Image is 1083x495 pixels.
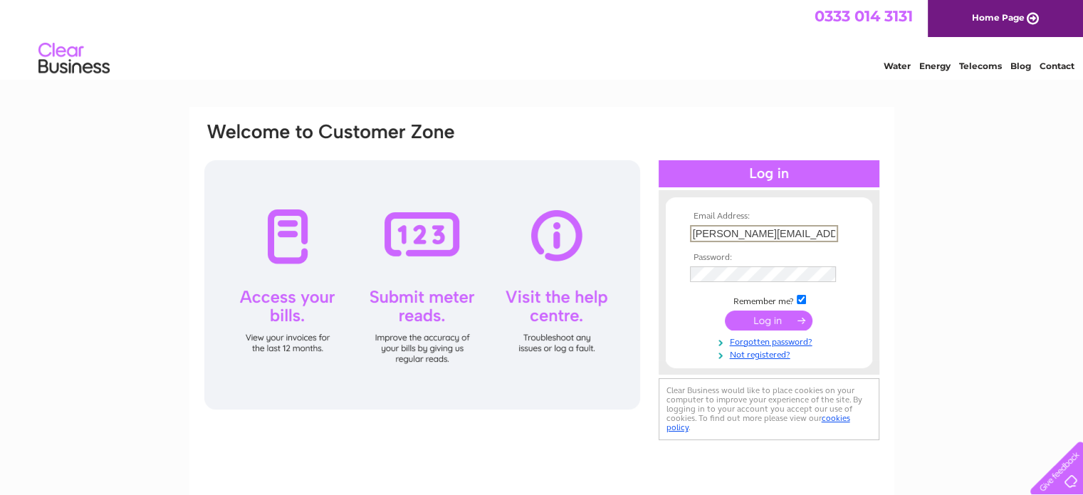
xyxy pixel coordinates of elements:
a: Energy [919,61,951,71]
a: Contact [1040,61,1074,71]
a: Blog [1010,61,1031,71]
th: Password: [686,253,852,263]
a: 0333 014 3131 [815,7,913,25]
img: logo.png [38,37,110,80]
a: Not registered? [690,347,852,360]
input: Submit [725,311,812,330]
a: Forgotten password? [690,334,852,348]
a: Water [884,61,911,71]
th: Email Address: [686,212,852,222]
div: Clear Business is a trading name of Verastar Limited (registered in [GEOGRAPHIC_DATA] No. 3667643... [206,8,879,69]
div: Clear Business would like to place cookies on your computer to improve your experience of the sit... [659,378,879,440]
a: Telecoms [959,61,1002,71]
a: cookies policy [666,413,850,432]
td: Remember me? [686,293,852,307]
